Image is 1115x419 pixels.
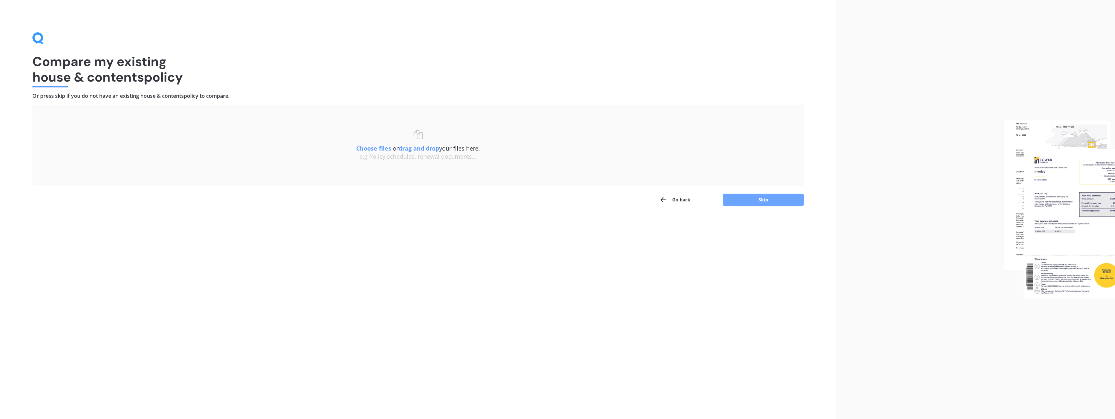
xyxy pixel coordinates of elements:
[32,93,804,99] h4: Or press skip if you do not have an existing house & contents policy to compare.
[723,194,804,206] button: Skip
[399,144,439,152] b: drag and drop
[659,193,690,206] button: Go back
[1004,120,1115,299] img: files.webp
[356,144,480,152] span: or your files here.
[356,144,391,152] u: Choose files
[45,153,791,160] div: e.g Policy schedules, renewal documents...
[32,54,804,85] h1: Compare my existing house & contents policy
